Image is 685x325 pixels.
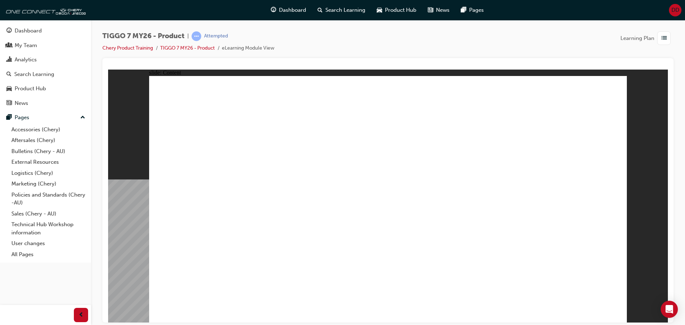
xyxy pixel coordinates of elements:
[15,113,29,122] div: Pages
[620,31,674,45] button: Learning Plan
[271,6,276,15] span: guage-icon
[3,111,88,124] button: Pages
[461,6,466,15] span: pages-icon
[102,45,153,51] a: Chery Product Training
[6,42,12,49] span: people-icon
[661,301,678,318] div: Open Intercom Messenger
[6,86,12,92] span: car-icon
[160,45,215,51] a: TIGGO 7 MY26 - Product
[669,4,681,16] button: DD
[6,100,12,107] span: news-icon
[3,23,88,111] button: DashboardMy TeamAnalyticsSearch LearningProduct HubNews
[9,178,88,189] a: Marketing (Chery)
[78,311,84,320] span: prev-icon
[6,71,11,78] span: search-icon
[15,27,42,35] div: Dashboard
[455,3,489,17] a: pages-iconPages
[3,97,88,110] a: News
[4,3,86,17] img: oneconnect
[325,6,365,14] span: Search Learning
[6,28,12,34] span: guage-icon
[9,168,88,179] a: Logistics (Chery)
[3,39,88,52] a: My Team
[9,189,88,208] a: Policies and Standards (Chery -AU)
[15,99,28,107] div: News
[428,6,433,15] span: news-icon
[9,124,88,135] a: Accessories (Chery)
[436,6,450,14] span: News
[377,6,382,15] span: car-icon
[3,53,88,66] a: Analytics
[422,3,455,17] a: news-iconNews
[469,6,484,14] span: Pages
[9,219,88,238] a: Technical Hub Workshop information
[385,6,416,14] span: Product Hub
[9,249,88,260] a: All Pages
[3,24,88,37] a: Dashboard
[192,31,201,41] span: learningRecordVerb_ATTEMPT-icon
[204,33,228,40] div: Attempted
[6,57,12,63] span: chart-icon
[14,70,54,78] div: Search Learning
[265,3,312,17] a: guage-iconDashboard
[9,146,88,157] a: Bulletins (Chery - AU)
[671,6,679,14] span: DD
[9,157,88,168] a: External Resources
[661,34,667,43] span: list-icon
[9,135,88,146] a: Aftersales (Chery)
[6,115,12,121] span: pages-icon
[187,32,189,40] span: |
[9,238,88,249] a: User changes
[80,113,85,122] span: up-icon
[620,34,654,42] span: Learning Plan
[318,6,323,15] span: search-icon
[15,41,37,50] div: My Team
[102,32,184,40] span: TIGGO 7 MY26 - Product
[9,208,88,219] a: Sales (Chery - AU)
[312,3,371,17] a: search-iconSearch Learning
[15,85,46,93] div: Product Hub
[3,68,88,81] a: Search Learning
[371,3,422,17] a: car-iconProduct Hub
[3,82,88,95] a: Product Hub
[15,56,37,64] div: Analytics
[279,6,306,14] span: Dashboard
[222,44,274,52] li: eLearning Module View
